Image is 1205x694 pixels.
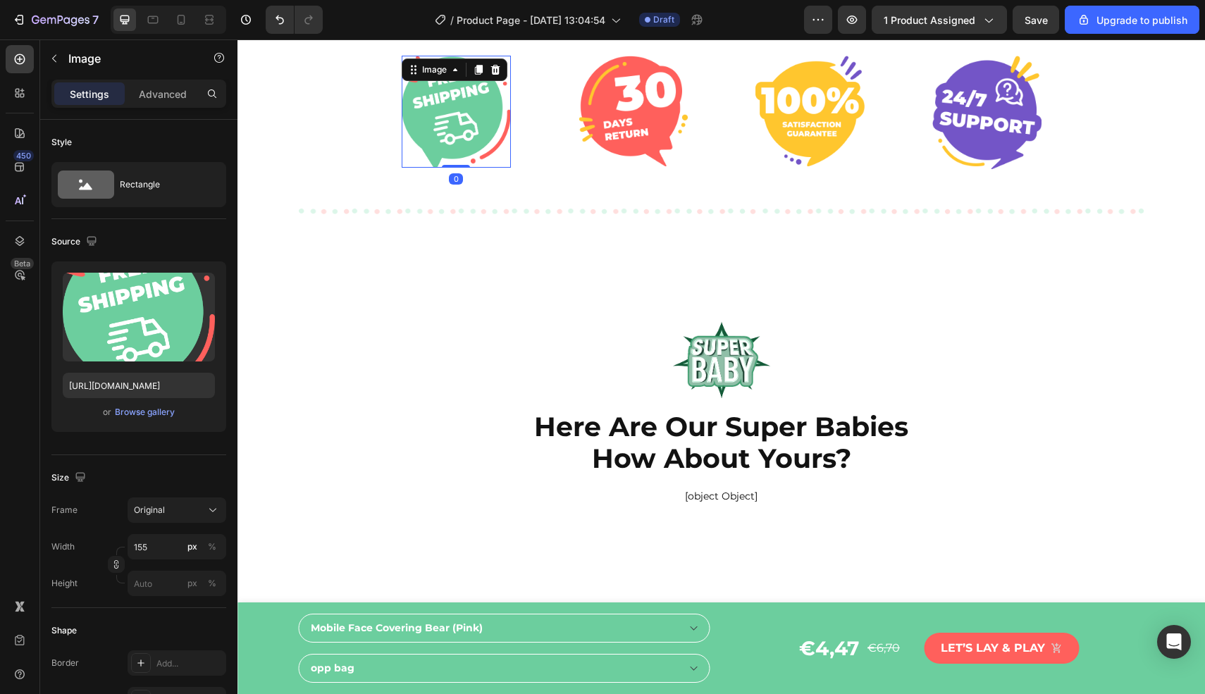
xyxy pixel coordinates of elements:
div: Beta [11,258,34,269]
div: px [187,577,197,590]
div: Image [182,24,212,37]
div: €6,70 [629,599,664,619]
div: Size [51,469,89,488]
div: Open Intercom Messenger [1157,625,1191,659]
span: Save [1025,14,1048,26]
label: Height [51,577,78,590]
button: % [184,575,201,592]
div: Browse gallery [115,406,175,419]
input: https://example.com/image.jpg [63,373,215,398]
img: preview-image [63,273,215,361]
img: Alt Image [164,16,273,128]
iframe: Design area [237,39,1205,694]
span: / [450,13,454,27]
label: Width [51,540,75,553]
button: 1 product assigned [872,6,1007,34]
div: Border [51,657,79,669]
div: % [208,577,216,590]
div: €4,47 [560,593,623,625]
button: % [184,538,201,555]
button: Browse gallery [114,405,175,419]
button: px [204,575,221,592]
span: 1 product assigned [884,13,975,27]
span: Draft [653,13,674,26]
span: Product Page - [DATE] 13:04:54 [457,13,605,27]
p: Here Are Our Super Babies How About Yours? [1,371,966,435]
div: Source [51,233,100,252]
img: Alt Image [435,282,533,359]
p: Image [68,50,188,67]
button: Upgrade to publish [1065,6,1199,34]
div: Style [51,136,72,149]
input: px% [128,534,226,559]
div: Shape [51,624,77,637]
input: px% [128,571,226,596]
div: Rectangle [120,168,206,201]
div: 0 [211,134,225,145]
button: Let’s lay & play [686,593,841,624]
p: 7 [92,11,99,28]
div: px [187,540,197,553]
p: Advanced [139,87,187,101]
img: Alt Image [341,16,450,127]
span: or [103,404,111,421]
p: Settings [70,87,109,101]
label: Frame [51,504,78,516]
span: Original [134,504,165,516]
div: % [208,540,216,553]
div: Upgrade to publish [1077,13,1187,27]
div: Let’s lay & play [703,602,808,615]
button: 7 [6,6,105,34]
img: Alt Image [695,16,804,130]
img: Alt Image [518,16,627,127]
button: px [204,538,221,555]
div: Undo/Redo [266,6,323,34]
div: 450 [13,150,34,161]
button: Save [1013,6,1059,34]
div: Add... [156,657,223,670]
button: Original [128,497,226,523]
